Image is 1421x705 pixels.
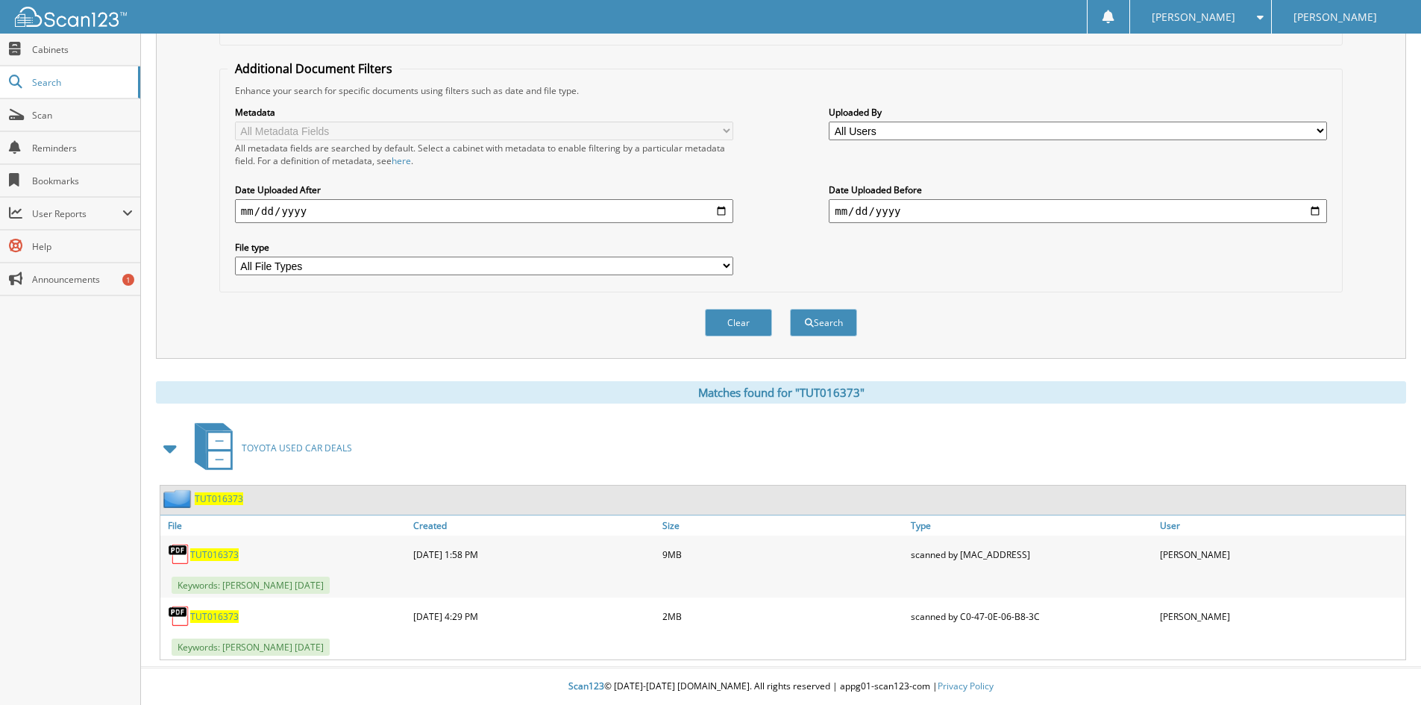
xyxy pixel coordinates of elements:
a: TUT016373 [190,548,239,561]
a: Type [907,516,1156,536]
div: Matches found for "TUT016373" [156,381,1406,404]
a: Created [410,516,659,536]
label: Uploaded By [829,106,1327,119]
label: Date Uploaded Before [829,184,1327,196]
div: [PERSON_NAME] [1156,539,1405,569]
button: Search [790,309,857,336]
span: TOYOTA USED CAR DEALS [242,442,352,454]
span: Reminders [32,142,133,154]
div: All metadata fields are searched by default. Select a cabinet with metadata to enable filtering b... [235,142,733,167]
span: Scan [32,109,133,122]
div: scanned by [MAC_ADDRESS] [907,539,1156,569]
div: [DATE] 1:58 PM [410,539,659,569]
a: Size [659,516,908,536]
img: folder2.png [163,489,195,508]
span: Scan123 [568,680,604,692]
span: Bookmarks [32,175,133,187]
span: Announcements [32,273,133,286]
a: TUT016373 [195,492,243,505]
span: Keywords: [PERSON_NAME] [DATE] [172,639,330,656]
a: TOYOTA USED CAR DEALS [186,419,352,477]
div: scanned by C0-47-0E-06-B8-3C [907,601,1156,631]
div: [PERSON_NAME] [1156,601,1405,631]
span: [PERSON_NAME] [1152,13,1235,22]
span: Cabinets [32,43,133,56]
a: File [160,516,410,536]
img: PDF.png [168,605,190,627]
div: 2MB [659,601,908,631]
input: start [235,199,733,223]
label: Date Uploaded After [235,184,733,196]
input: end [829,199,1327,223]
a: Privacy Policy [938,680,994,692]
span: [PERSON_NAME] [1293,13,1377,22]
span: Keywords: [PERSON_NAME] [DATE] [172,577,330,594]
div: Enhance your search for specific documents using filters such as date and file type. [228,84,1334,97]
span: Search [32,76,131,89]
label: Metadata [235,106,733,119]
div: 9MB [659,539,908,569]
legend: Additional Document Filters [228,60,400,77]
label: File type [235,241,733,254]
div: [DATE] 4:29 PM [410,601,659,631]
span: Help [32,240,133,253]
a: User [1156,516,1405,536]
div: © [DATE]-[DATE] [DOMAIN_NAME]. All rights reserved | appg01-scan123-com | [141,668,1421,705]
iframe: Chat Widget [1346,633,1421,705]
a: here [392,154,411,167]
button: Clear [705,309,772,336]
a: TUT016373 [190,610,239,623]
img: scan123-logo-white.svg [15,7,127,27]
div: 1 [122,274,134,286]
img: PDF.png [168,543,190,565]
span: User Reports [32,207,122,220]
